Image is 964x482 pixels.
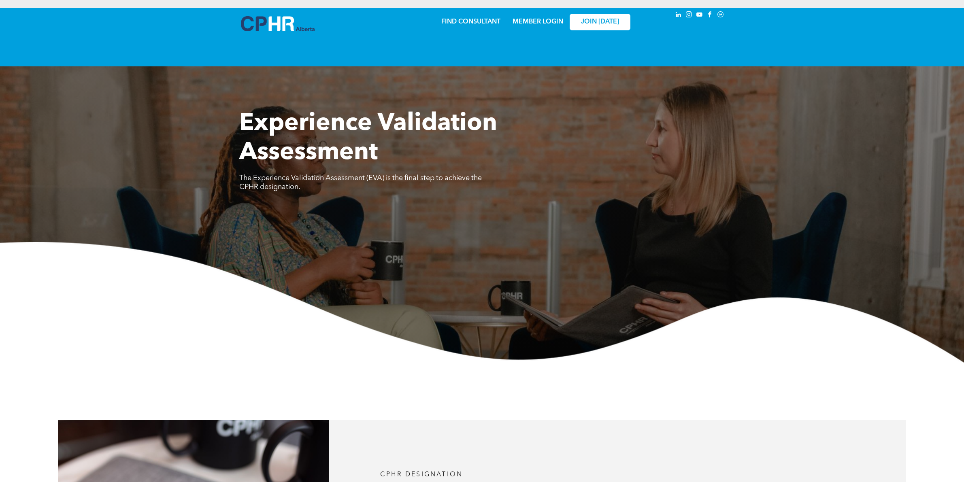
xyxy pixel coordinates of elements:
[674,10,683,21] a: linkedin
[706,10,715,21] a: facebook
[239,174,482,191] span: The Experience Validation Assessment (EVA) is the final step to achieve the CPHR designation.
[695,10,704,21] a: youtube
[441,19,500,25] a: FIND CONSULTANT
[685,10,694,21] a: instagram
[581,18,619,26] span: JOIN [DATE]
[513,19,563,25] a: MEMBER LOGIN
[239,112,497,165] span: Experience Validation Assessment
[380,471,463,478] span: CPHR DESIGNATION
[570,14,630,30] a: JOIN [DATE]
[716,10,725,21] a: Social network
[241,16,315,31] img: A blue and white logo for cp alberta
